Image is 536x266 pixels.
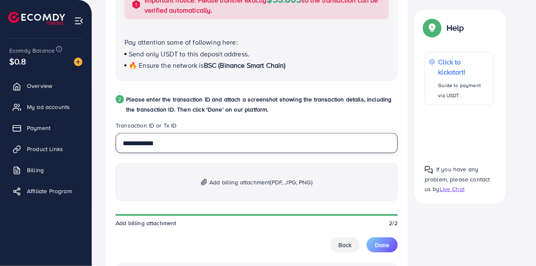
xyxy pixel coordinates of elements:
img: image [74,58,82,66]
a: Overview [6,77,85,94]
legend: Transaction ID or Tx ID [116,121,398,133]
a: Product Links [6,141,85,157]
img: logo [8,12,65,25]
p: Help [446,23,464,33]
img: img [201,179,207,186]
a: Affiliate Program [6,183,85,199]
p: Please enter the transaction ID and attach a screenshot showing the transaction details, includin... [126,94,398,114]
span: Add billing attachment [116,219,177,227]
img: menu [74,16,84,26]
span: Affiliate Program [27,187,72,195]
img: Popup guide [425,20,440,35]
span: Ecomdy Balance [9,46,55,55]
p: Pay attention some of following here: [124,37,389,47]
a: Payment [6,120,85,136]
span: Back [338,241,351,249]
img: Popup guide [425,165,433,174]
button: Back [330,237,360,253]
span: Live Chat [440,185,465,193]
span: 2/2 [389,219,398,227]
p: Guide to payment via USDT [438,80,489,101]
span: Done [375,241,389,249]
span: 🔥 Ensure the network is [129,61,204,70]
span: Add billing attachment [209,177,312,187]
span: Overview [27,82,52,90]
span: If you have any problem, please contact us by [425,165,490,193]
span: BSC (Binance Smart Chain) [204,61,286,70]
span: My ad accounts [27,103,70,111]
iframe: Chat [500,228,530,260]
span: Product Links [27,145,63,153]
a: My ad accounts [6,98,85,115]
span: Payment [27,124,50,132]
div: 2 [116,95,124,104]
p: Send only USDT to this deposit address. [124,49,389,59]
span: (PDF, JPG, PNG) [270,178,312,186]
a: Billing [6,162,85,178]
p: Click to kickstart! [438,57,489,77]
button: Done [367,237,398,253]
span: $0.8 [9,55,26,67]
span: Billing [27,166,44,174]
